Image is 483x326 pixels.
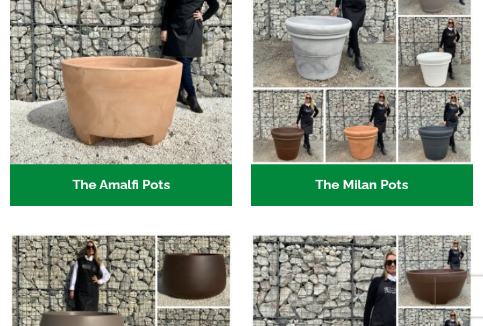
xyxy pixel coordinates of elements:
[10,164,232,206] h2: The Amalfi Pots
[251,164,473,206] h2: The Milan Pots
